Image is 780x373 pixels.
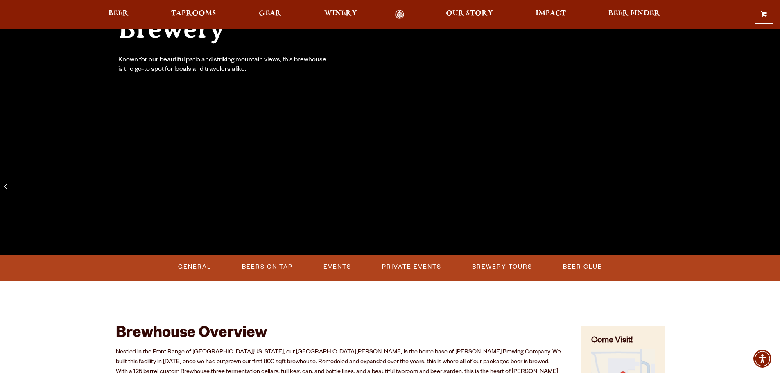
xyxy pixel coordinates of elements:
a: Beer [103,10,134,19]
a: Odell Home [384,10,415,19]
span: Our Story [446,10,493,17]
span: Beer [109,10,129,17]
div: Accessibility Menu [753,350,771,368]
a: Beer Club [560,258,606,276]
a: Brewery Tours [469,258,536,276]
span: Impact [536,10,566,17]
a: Private Events [379,258,445,276]
a: Beers on Tap [239,258,296,276]
span: Winery [324,10,357,17]
span: Beer Finder [608,10,660,17]
div: Known for our beautiful patio and striking mountain views, this brewhouse is the go-to spot for l... [118,56,328,75]
a: Events [320,258,355,276]
a: Impact [530,10,571,19]
h2: Brewhouse Overview [116,326,561,344]
a: General [175,258,215,276]
a: Winery [319,10,362,19]
span: Gear [259,10,281,17]
a: Beer Finder [603,10,665,19]
a: Our Story [441,10,498,19]
span: Taprooms [171,10,216,17]
a: Gear [253,10,287,19]
a: Taprooms [166,10,222,19]
h4: Come Visit! [591,335,654,347]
